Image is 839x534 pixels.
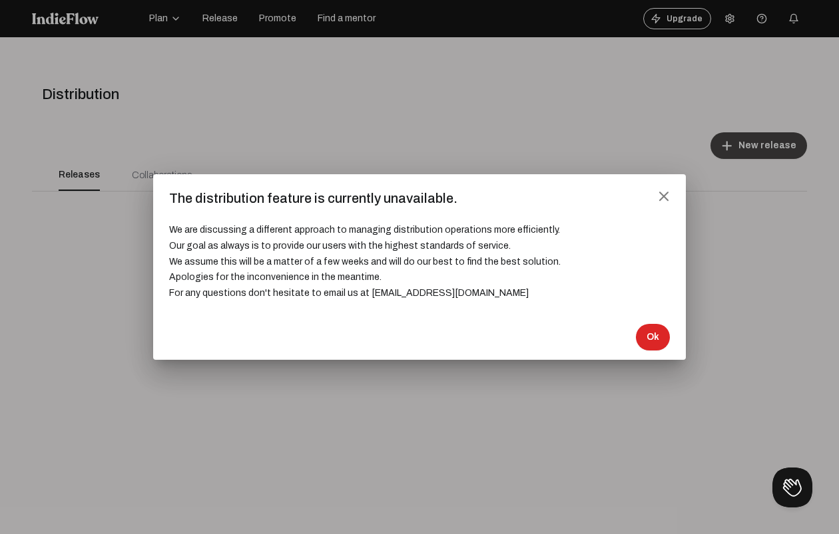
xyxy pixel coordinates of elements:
[772,467,812,507] iframe: Toggle Customer Support
[636,324,670,350] button: Ok
[647,331,659,344] span: Ok
[169,190,670,206] h2: The distribution feature is currently unavailable.
[658,190,670,202] mat-icon: close
[169,206,670,301] h3: We are discussing a different approach to managing distribution operations more efficiently. Our ...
